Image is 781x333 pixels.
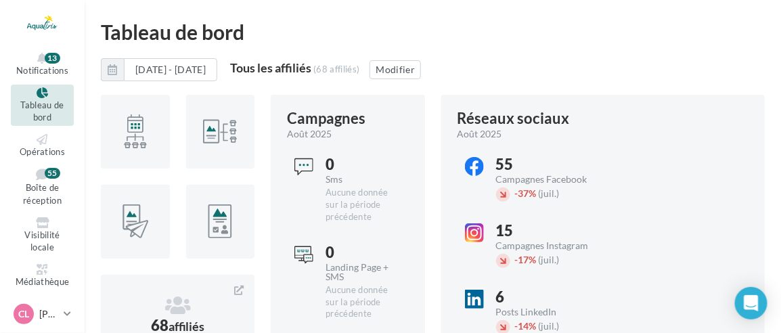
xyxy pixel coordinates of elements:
span: août 2025 [287,127,332,141]
a: Opérations [11,131,74,160]
span: - [515,187,518,199]
a: Tableau de bord [11,85,74,126]
div: Aucune donnée sur la période précédente [326,284,397,321]
button: [DATE] - [DATE] [124,58,217,81]
div: Sms [326,175,397,184]
span: (juil.) [539,320,560,332]
div: 0 [326,245,397,260]
div: Réseaux sociaux [458,111,570,126]
p: [PERSON_NAME] [39,307,58,321]
span: CL [18,307,29,321]
div: 55 [496,157,609,172]
div: Posts LinkedIn [496,307,609,317]
div: (68 affiliés) [313,64,359,74]
button: Modifier [370,60,421,79]
div: Campagnes Instagram [496,241,609,250]
button: [DATE] - [DATE] [101,58,217,81]
a: Boîte de réception 55 [11,165,74,208]
div: Tous les affiliés [230,62,311,74]
span: Boîte de réception [23,183,62,206]
span: - [515,254,518,265]
div: Campagnes [287,111,365,126]
div: Campagnes Facebook [496,175,609,184]
div: Aucune donnée sur la période précédente [326,187,397,223]
span: Tableau de bord [20,99,64,123]
span: Médiathèque [16,276,70,287]
span: (juil.) [539,187,560,199]
div: Landing Page + SMS [326,263,397,282]
div: 15 [496,223,609,238]
div: Open Intercom Messenger [735,287,767,319]
div: 13 [45,53,60,64]
span: - [515,320,518,332]
div: 0 [326,157,397,172]
div: 55 [45,168,60,179]
span: (juil.) [539,254,560,265]
span: Notifications [16,65,68,76]
a: CL [PERSON_NAME] [11,301,74,327]
span: Opérations [20,146,65,157]
span: Visibilité locale [24,229,60,253]
span: 14% [515,320,537,332]
span: août 2025 [458,127,502,141]
span: 37% [515,187,537,199]
div: Tableau de bord [101,22,765,42]
a: Visibilité locale [11,215,74,256]
a: Médiathèque [11,261,74,290]
span: 17% [515,254,537,265]
div: 6 [496,290,609,305]
button: Notifications 13 [11,50,74,79]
